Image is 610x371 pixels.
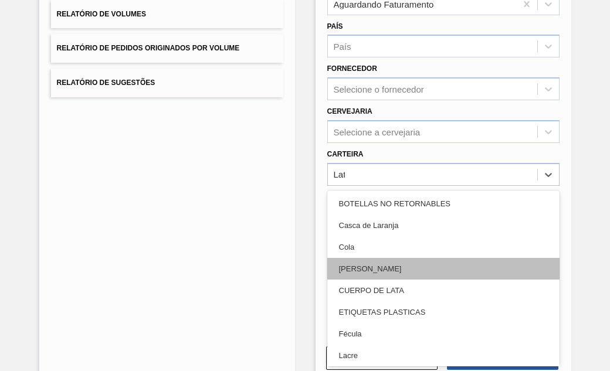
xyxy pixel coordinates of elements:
[327,323,560,345] div: Fécula
[51,34,283,63] button: Relatório de Pedidos Originados por Volume
[334,127,421,137] div: Selecione a cervejaria
[57,79,155,87] span: Relatório de Sugestões
[327,150,364,158] label: Carteira
[327,345,560,366] div: Lacre
[327,193,560,215] div: BOTELLAS NO RETORNABLES
[334,42,351,52] div: País
[327,258,560,280] div: [PERSON_NAME]
[326,346,438,370] button: Limpar
[51,69,283,97] button: Relatório de Sugestões
[57,10,146,18] span: Relatório de Volumes
[327,215,560,236] div: Casca de Laranja
[327,280,560,301] div: CUERPO DE LATA
[327,22,343,30] label: País
[327,107,372,115] label: Cervejaria
[327,64,377,73] label: Fornecedor
[327,301,560,323] div: ETIQUETAS PLASTICAS
[57,44,240,52] span: Relatório de Pedidos Originados por Volume
[334,84,424,94] div: Selecione o fornecedor
[327,236,560,258] div: Cola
